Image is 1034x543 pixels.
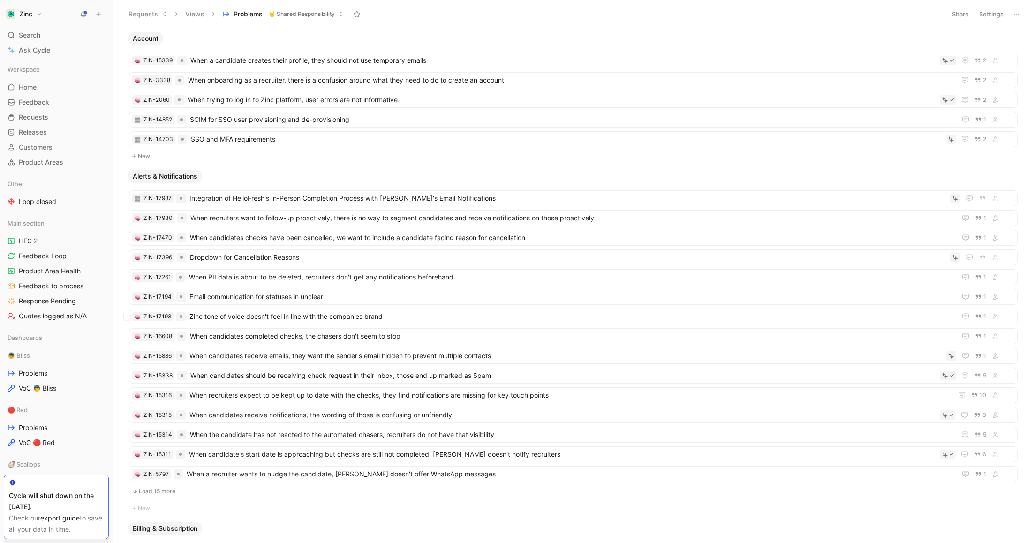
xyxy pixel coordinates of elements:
img: 🧠 [135,472,140,477]
div: Dashboards [4,331,109,345]
div: Cycle will shut down on the [DATE]. [9,490,104,513]
h1: Zinc [19,10,32,18]
a: 🧠ZIN-15339When a candidate creates their profile, they should not use temporary emails2 [129,53,1018,68]
div: ZIN-15886 [143,351,172,361]
button: 🧠 [134,392,141,399]
button: 1 [973,272,988,282]
a: HEC 2 [4,234,109,248]
a: Customers [4,140,109,154]
a: Ask Cycle [4,43,109,57]
a: 🧠ZIN-17470When candidates checks have been cancelled, we want to include a candidate facing reaso... [129,230,1018,246]
a: 🧠ZIN-15338When candidates should be receiving check request in their inbox, those end up marked a... [129,368,1018,384]
button: 2 [973,134,988,144]
img: 🧠 [135,275,140,280]
span: 5 [983,373,986,378]
button: Alerts & Notifications [128,170,202,183]
button: 🧠 [134,451,141,458]
div: ZIN-15314 [143,430,172,439]
div: 📰 [134,116,141,123]
a: 🧠ZIN-17261When PII data is about to be deleted, recruiters don't get any notifications beforehand1 [129,269,1018,285]
span: Search [19,30,40,41]
button: 1 [973,331,988,341]
div: Other [4,177,109,191]
button: Views [181,7,209,21]
div: 🔴 RedProblemsVoC 🔴 Red [4,403,109,450]
button: 1 [973,311,988,322]
button: 🧠 [134,471,141,477]
div: OtherLoop closed [4,177,109,209]
span: 1 [983,215,986,221]
button: 🧠 [134,234,141,241]
a: 🧠ZIN-17193Zinc tone of voice doesn't feel in line with the companies brand1 [129,309,1018,324]
span: Feedback [19,98,49,107]
span: Problems [19,369,47,378]
div: Main section [4,216,109,230]
span: Loop closed [19,197,56,206]
a: Feedback to process [4,279,109,293]
span: Feedback Loop [19,251,67,261]
span: 1 [983,314,986,319]
span: 1 [983,294,986,300]
div: ZIN-5797 [143,469,169,479]
div: ZIN-17193 [143,312,172,321]
span: When candidates receive notifications, the wording of those is confusing or unfriendly [189,409,936,421]
span: When candidates completed checks, the chasers don't seem to stop [190,331,952,342]
div: 🧠 [134,274,141,280]
div: ZIN-17194 [143,292,172,302]
a: Requests [4,110,109,124]
span: 1 [983,117,986,122]
img: 📰 [135,117,140,123]
button: 1 [973,351,988,361]
div: ZIN-17261 [143,272,171,282]
img: 🧠 [135,334,140,339]
span: When a recruiter wants to nudge the candidate, [PERSON_NAME] doesn't offer WhatsApp messages [187,468,952,480]
div: ZIN-16608 [143,332,172,341]
span: Product Areas [19,158,63,167]
a: Response Pending [4,294,109,308]
span: Requests [19,113,48,122]
span: Integration of HelloFresh's In-Person Completion Process with [PERSON_NAME]'s Email Notifications [189,193,946,204]
a: 🧠ZIN-3338When onboarding as a recruiter, there is a confusion around what they need to do to crea... [129,72,1018,88]
img: 📰 [135,196,140,202]
span: 🦪 Scallops [8,460,40,469]
button: Account [128,32,163,45]
span: 1 [983,235,986,241]
span: When candidate's start date is approaching but checks are still not completed, [PERSON_NAME] does... [189,449,936,460]
button: 🧠 [134,333,141,339]
a: Product Area Health [4,264,109,278]
button: 🧠 [134,353,141,359]
button: 🧠 [134,412,141,418]
div: 🧠 [134,97,141,103]
span: HEC 2 [19,236,38,246]
img: 📰 [135,137,140,143]
a: export guide [40,514,80,522]
a: 📰ZIN-14703SSO and MFA requirements2 [129,131,1018,147]
button: 5 [973,430,988,440]
a: Problems [4,421,109,435]
button: 10 [969,390,988,400]
span: 👼 Bliss [8,351,30,360]
button: Share [948,8,973,21]
div: 🧠 [134,431,141,438]
button: 🧠 [134,372,141,379]
div: 🧠 [134,77,141,83]
div: 🧠 [134,313,141,320]
span: 1 [983,471,986,477]
div: 🧠 [134,215,141,221]
a: 🧠ZIN-15314When the candidate has not reacted to the automated chasers, recruiters do not have tha... [129,427,1018,443]
button: Load 15 more [129,486,1018,497]
img: 🧠 [135,354,140,359]
span: When PII data is about to be deleted, recruiters don't get any notifications beforehand [189,271,952,283]
div: 📰 [134,136,141,143]
span: Main section [8,219,45,228]
span: Problems [234,9,263,19]
div: ZIN-3338 [143,75,170,85]
button: Problems🤘 Shared Responsibility [218,7,348,21]
a: 🧠ZIN-2060When trying to log in to Zinc platform, user errors are not informative2 [129,92,1018,108]
a: VoC 🔴 Red [4,436,109,450]
div: ZIN-15311 [143,450,171,459]
button: 🧠 [134,57,141,64]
